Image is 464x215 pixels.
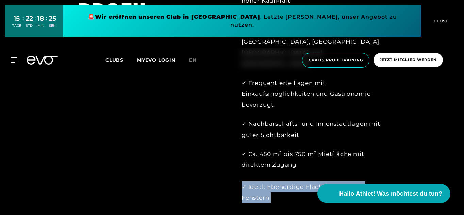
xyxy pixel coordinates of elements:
[421,5,459,37] button: CLOSE
[309,57,363,63] span: Gratis Probetraining
[35,14,36,32] div: :
[189,57,197,63] span: en
[49,23,56,28] div: SEK
[105,57,137,63] a: Clubs
[432,18,449,24] span: CLOSE
[300,53,371,68] a: Gratis Probetraining
[137,57,176,63] a: MYEVO LOGIN
[37,14,44,23] div: 18
[26,23,33,28] div: STD
[380,57,437,63] span: Jetzt Mitglied werden
[339,189,442,198] span: Hallo Athlet! Was möchtest du tun?
[26,14,33,23] div: 22
[242,77,386,110] div: ✓ Frequentierte Lagen mit Einkaufsmöglichkeiten und Gastronomie bevorzugt
[46,14,47,32] div: :
[242,148,386,203] div: ✓ Ca. 450 m² bis 750 m² Mietfläche mit direktem Zugang ✓ Ideal: Ebenerdige Flächen mit vielen Fen...
[317,184,450,203] button: Hallo Athlet! Was möchtest du tun?
[371,53,445,68] a: Jetzt Mitglied werden
[242,118,386,140] div: ✓ Nachbarschafts- und Innenstadtlagen mit guter Sichtbarkeit
[23,14,24,32] div: :
[12,23,21,28] div: TAGE
[37,23,44,28] div: MIN
[105,57,123,63] span: Clubs
[12,14,21,23] div: 15
[49,14,56,23] div: 25
[189,56,205,64] a: en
